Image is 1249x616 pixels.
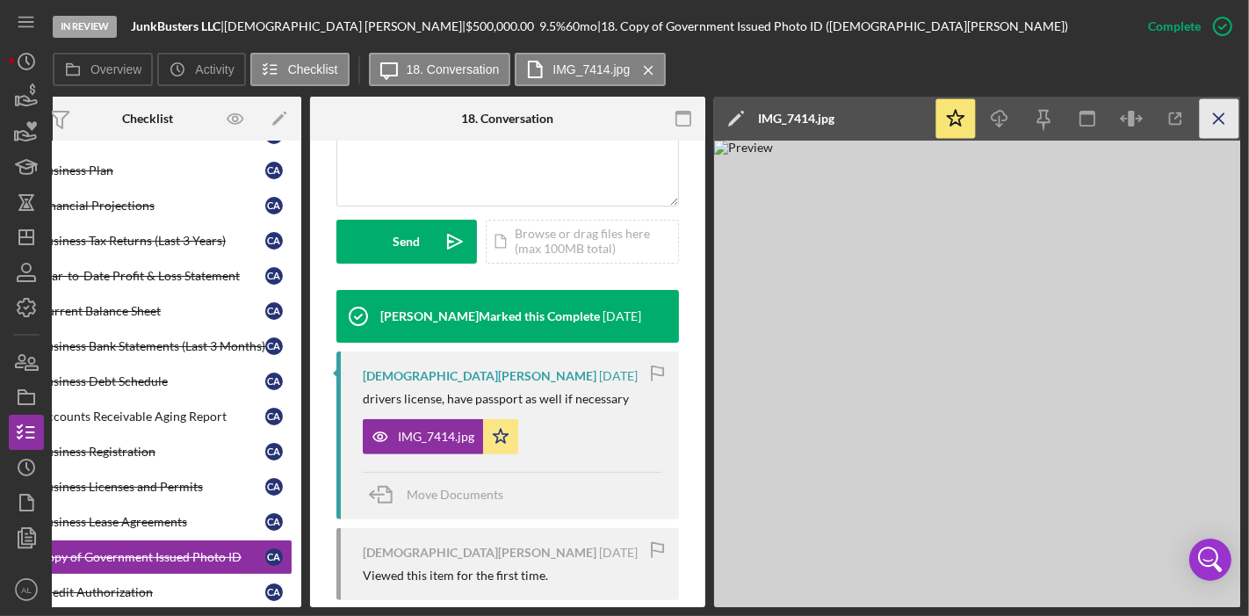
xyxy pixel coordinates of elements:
[265,513,283,531] div: C A
[195,62,234,76] label: Activity
[3,364,292,399] a: Business Debt ScheduleCA
[9,572,44,607] button: AL
[3,153,292,188] a: Business PlanCA
[131,19,224,33] div: |
[39,269,265,283] div: Year-to-Date Profit & Loss Statement
[407,487,503,502] span: Move Documents
[363,473,521,517] button: Move Documents
[462,112,554,126] div: 18. Conversation
[39,480,265,494] div: Business Licenses and Permits
[265,548,283,566] div: C A
[39,374,265,388] div: Business Debt Schedule
[363,369,596,383] div: [DEMOGRAPHIC_DATA][PERSON_NAME]
[407,62,500,76] label: 18. Conversation
[3,469,292,504] a: Business Licenses and PermitsCA
[39,199,265,213] div: Financial Projections
[515,53,666,86] button: IMG_7414.jpg
[265,408,283,425] div: C A
[3,294,292,329] a: Current Balance SheetCA
[363,392,629,406] div: drivers license, have passport as well if necessary
[250,53,350,86] button: Checklist
[3,575,292,610] a: Credit AuthorizationCA
[3,223,292,258] a: Business Tax Returns (Last 3 Years)CA
[3,329,292,364] a: Business Bank Statements (Last 3 Months)CA
[39,445,265,459] div: Business Registration
[3,540,292,575] a: Copy of Government Issued Photo IDCA
[3,434,292,469] a: Business RegistrationCA
[39,550,265,564] div: Copy of Government Issued Photo ID
[265,162,283,179] div: C A
[288,62,338,76] label: Checklist
[53,53,153,86] button: Overview
[265,302,283,320] div: C A
[393,220,421,264] div: Send
[398,430,474,444] div: IMG_7414.jpg
[552,62,630,76] label: IMG_7414.jpg
[265,583,283,601] div: C A
[157,53,245,86] button: Activity
[53,16,117,38] div: In Review
[265,478,283,496] div: C A
[597,19,1068,33] div: | 18. Copy of Government Issued Photo ID ([DEMOGRAPHIC_DATA][PERSON_NAME])
[39,304,265,318] div: Current Balance Sheet
[224,19,466,33] div: [DEMOGRAPHIC_DATA] [PERSON_NAME] |
[1148,9,1201,44] div: Complete
[3,188,292,223] a: Financial ProjectionsCA
[1130,9,1240,44] button: Complete
[758,112,834,126] div: IMG_7414.jpg
[714,141,1241,607] img: Preview
[539,19,566,33] div: 9.5 %
[131,18,220,33] b: JunkBusters LLC
[265,267,283,285] div: C A
[39,585,265,599] div: Credit Authorization
[39,163,265,178] div: Business Plan
[1189,539,1231,581] div: Open Intercom Messenger
[39,234,265,248] div: Business Tax Returns (Last 3 Years)
[3,504,292,540] a: Business Lease AgreementsCA
[265,373,283,390] div: C A
[3,399,292,434] a: Accounts Receivable Aging ReportCA
[363,569,548,583] div: Viewed this item for the first time.
[21,585,32,595] text: AL
[265,337,283,355] div: C A
[603,309,641,323] time: 2025-05-21 14:14
[90,62,141,76] label: Overview
[122,112,173,126] div: Checklist
[265,232,283,250] div: C A
[39,409,265,424] div: Accounts Receivable Aging Report
[39,515,265,529] div: Business Lease Agreements
[265,443,283,460] div: C A
[363,419,518,454] button: IMG_7414.jpg
[466,19,539,33] div: $500,000.00
[369,53,511,86] button: 18. Conversation
[3,258,292,294] a: Year-to-Date Profit & Loss StatementCA
[599,546,638,560] time: 2025-05-15 17:42
[599,369,638,383] time: 2025-05-15 17:43
[363,546,596,560] div: [DEMOGRAPHIC_DATA][PERSON_NAME]
[336,220,477,264] button: Send
[566,19,597,33] div: 60 mo
[380,309,600,323] div: [PERSON_NAME] Marked this Complete
[39,339,265,353] div: Business Bank Statements (Last 3 Months)
[265,197,283,214] div: C A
